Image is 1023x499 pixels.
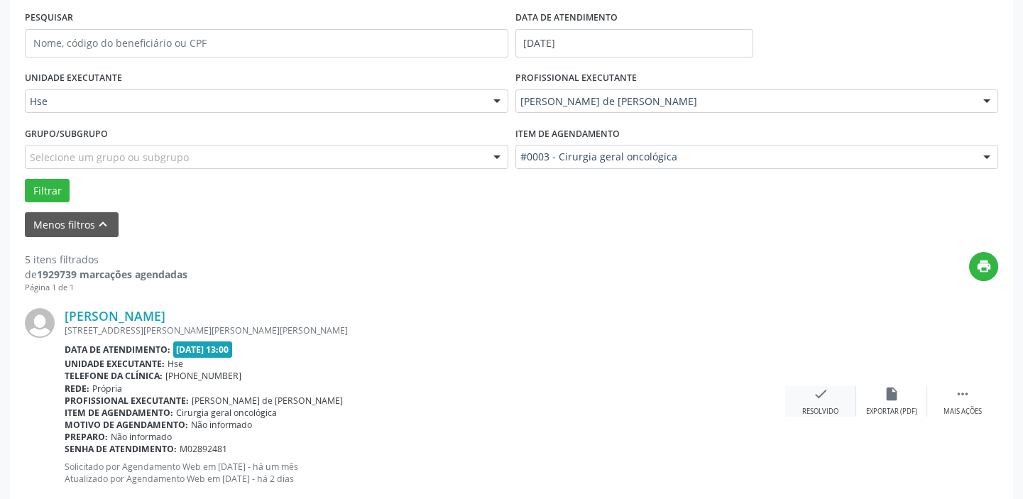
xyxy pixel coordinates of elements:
[65,395,189,407] b: Profissional executante:
[943,407,982,417] div: Mais ações
[176,407,277,419] span: Cirurgia geral oncológica
[65,419,188,431] b: Motivo de agendamento:
[25,308,55,338] img: img
[515,123,620,145] label: Item de agendamento
[25,67,122,89] label: UNIDADE EXECUTANTE
[25,29,508,57] input: Nome, código do beneficiário ou CPF
[65,324,785,336] div: [STREET_ADDRESS][PERSON_NAME][PERSON_NAME][PERSON_NAME]
[866,407,917,417] div: Exportar (PDF)
[520,94,970,109] span: [PERSON_NAME] de [PERSON_NAME]
[111,431,172,443] span: Não informado
[165,370,241,382] span: [PHONE_NUMBER]
[976,258,992,274] i: print
[30,150,189,165] span: Selecione um grupo ou subgrupo
[30,94,479,109] span: Hse
[191,419,252,431] span: Não informado
[515,29,753,57] input: Selecione um intervalo
[955,386,970,402] i: 
[65,443,177,455] b: Senha de atendimento:
[25,267,187,282] div: de
[192,395,343,407] span: [PERSON_NAME] de [PERSON_NAME]
[25,123,108,145] label: Grupo/Subgrupo
[520,150,970,164] span: #0003 - Cirurgia geral oncológica
[168,358,183,370] span: Hse
[25,282,187,294] div: Página 1 de 1
[65,344,170,356] b: Data de atendimento:
[25,252,187,267] div: 5 itens filtrados
[25,7,73,29] label: PESQUISAR
[25,212,119,237] button: Menos filtroskeyboard_arrow_up
[92,383,122,395] span: Própria
[180,443,227,455] span: M02892481
[813,386,828,402] i: check
[65,431,108,443] b: Preparo:
[515,67,637,89] label: PROFISSIONAL EXECUTANTE
[515,7,618,29] label: DATA DE ATENDIMENTO
[884,386,899,402] i: insert_drive_file
[969,252,998,281] button: print
[37,268,187,281] strong: 1929739 marcações agendadas
[173,341,233,358] span: [DATE] 13:00
[65,370,163,382] b: Telefone da clínica:
[95,216,111,232] i: keyboard_arrow_up
[25,179,70,203] button: Filtrar
[65,407,173,419] b: Item de agendamento:
[65,461,785,485] p: Solicitado por Agendamento Web em [DATE] - há um mês Atualizado por Agendamento Web em [DATE] - h...
[65,383,89,395] b: Rede:
[65,358,165,370] b: Unidade executante:
[65,308,165,324] a: [PERSON_NAME]
[802,407,838,417] div: Resolvido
